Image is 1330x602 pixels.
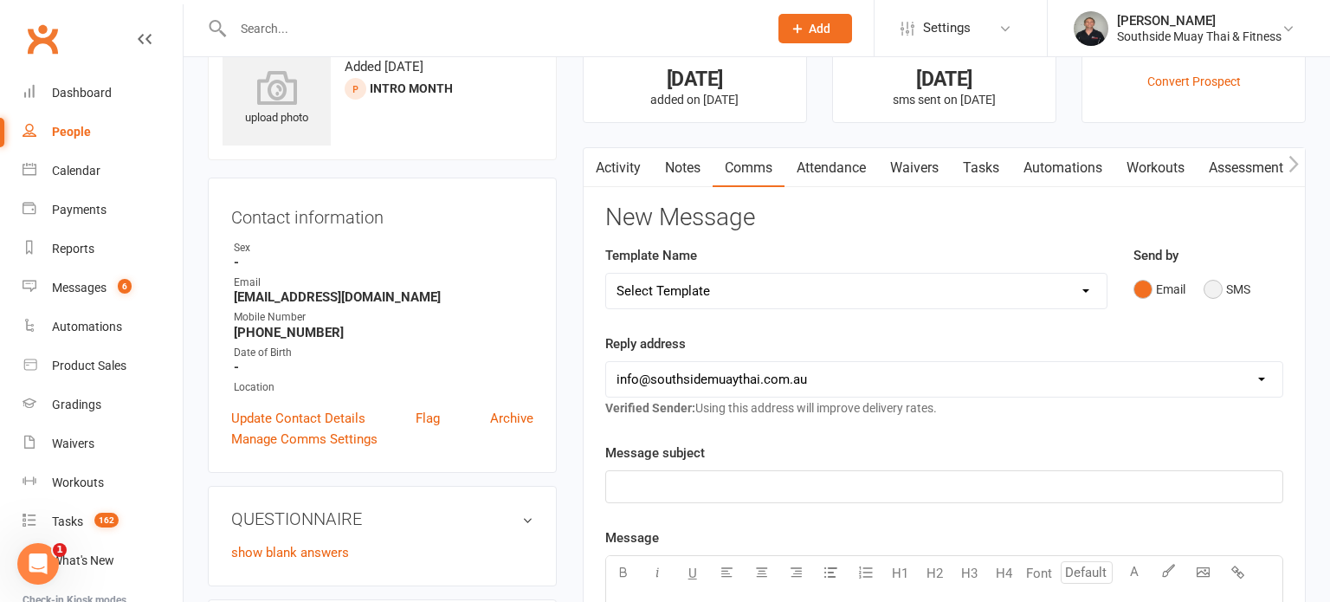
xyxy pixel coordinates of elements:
h3: QUESTIONNAIRE [231,509,533,528]
div: Location [234,379,533,396]
div: Waivers [52,437,94,450]
button: Add [778,14,852,43]
label: Template Name [605,245,697,266]
h3: Contact information [231,201,533,227]
div: Tasks [52,515,83,528]
span: U [688,566,697,581]
a: Reports [23,230,183,269]
button: U [675,556,710,591]
label: Message subject [605,443,705,463]
div: What's New [52,553,114,567]
div: Email [234,275,533,291]
a: Manage Comms Settings [231,429,378,450]
strong: Verified Sender: [605,401,695,415]
input: Default [1061,561,1113,584]
strong: - [234,359,533,375]
a: Automations [23,307,183,346]
a: Gradings [23,385,183,424]
a: Waivers [878,148,951,188]
div: Date of Birth [234,345,533,361]
a: Comms [713,148,784,188]
a: Tasks 162 [23,502,183,541]
span: 162 [94,513,119,528]
span: Intro Month [370,81,453,95]
button: H2 [918,556,952,591]
span: 6 [118,279,132,294]
input: Search... [228,16,756,41]
p: sms sent on [DATE] [849,93,1040,107]
label: Reply address [605,333,686,354]
a: Automations [1011,148,1114,188]
button: H1 [883,556,918,591]
img: thumb_image1524148262.png [1074,11,1108,46]
a: Attendance [784,148,878,188]
div: Reports [52,242,94,256]
div: Mobile Number [234,309,533,326]
a: Workouts [1114,148,1197,188]
strong: [EMAIL_ADDRESS][DOMAIN_NAME] [234,289,533,305]
a: Payments [23,191,183,230]
a: Activity [584,148,653,188]
span: Settings [923,9,971,48]
a: Update Contact Details [231,408,365,429]
p: added on [DATE] [599,93,791,107]
div: [PERSON_NAME] [1117,13,1282,29]
div: Messages [52,281,107,295]
a: Assessments [1197,148,1302,188]
a: What's New [23,541,183,580]
div: Sex [234,240,533,256]
button: H4 [987,556,1022,591]
iframe: Intercom live chat [17,543,59,585]
div: Dashboard [52,86,112,100]
button: SMS [1204,273,1250,306]
a: Dashboard [23,74,183,113]
label: Send by [1133,245,1178,266]
button: H3 [952,556,987,591]
div: Workouts [52,476,104,489]
div: Automations [52,320,122,333]
div: Southside Muay Thai & Fitness [1117,29,1282,44]
a: Calendar [23,152,183,191]
div: [DATE] [599,70,791,88]
div: Product Sales [52,359,126,372]
a: Workouts [23,463,183,502]
div: Payments [52,203,107,217]
h3: New Message [605,204,1283,231]
strong: [PHONE_NUMBER] [234,325,533,340]
a: Archive [490,408,533,429]
a: Clubworx [21,17,64,61]
div: upload photo [223,70,331,127]
div: [DATE] [849,70,1040,88]
label: Message [605,528,659,548]
a: Waivers [23,424,183,463]
a: People [23,113,183,152]
a: Product Sales [23,346,183,385]
a: Flag [416,408,440,429]
span: Using this address will improve delivery rates. [605,401,937,415]
div: People [52,125,91,139]
a: Tasks [951,148,1011,188]
span: Add [809,22,830,36]
div: Gradings [52,398,101,411]
div: Calendar [52,164,100,178]
time: Added [DATE] [345,59,423,74]
button: A [1117,556,1152,591]
a: Messages 6 [23,269,183,307]
button: Font [1022,556,1056,591]
strong: - [234,255,533,270]
span: 1 [53,543,67,557]
a: Convert Prospect [1147,74,1241,88]
a: Notes [653,148,713,188]
button: Email [1133,273,1185,306]
a: show blank answers [231,545,349,560]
